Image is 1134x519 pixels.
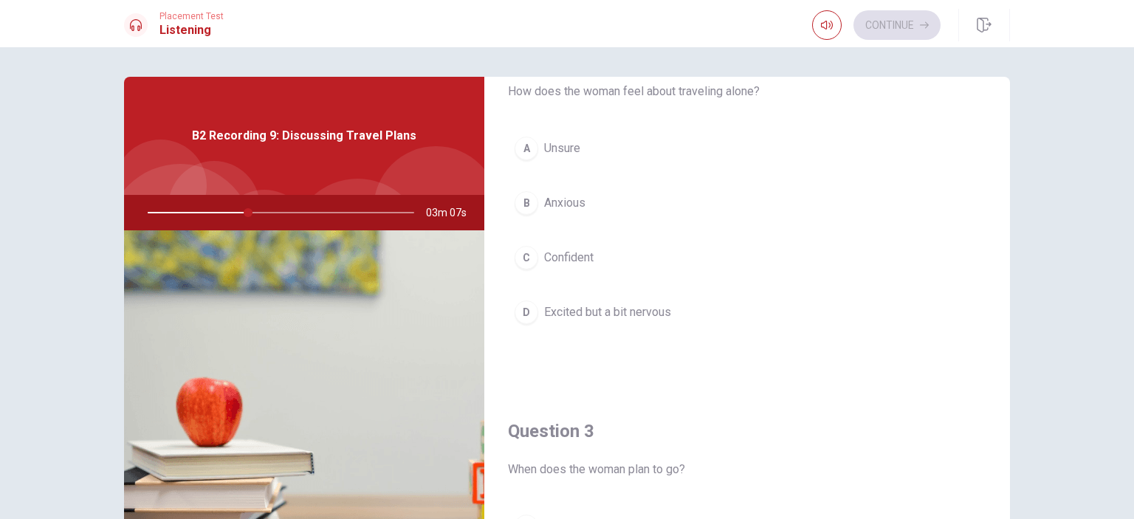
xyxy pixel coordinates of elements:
[508,294,986,331] button: DExcited but a bit nervous
[508,83,986,100] span: How does the woman feel about traveling alone?
[544,140,580,157] span: Unsure
[508,130,986,167] button: AUnsure
[515,137,538,160] div: A
[544,194,585,212] span: Anxious
[515,300,538,324] div: D
[159,21,224,39] h1: Listening
[515,191,538,215] div: B
[508,185,986,221] button: BAnxious
[508,461,986,478] span: When does the woman plan to go?
[426,195,478,230] span: 03m 07s
[544,303,671,321] span: Excited but a bit nervous
[544,249,594,267] span: Confident
[515,246,538,269] div: C
[508,239,986,276] button: CConfident
[192,127,416,145] span: B2 Recording 9: Discussing Travel Plans
[508,419,986,443] h4: Question 3
[159,11,224,21] span: Placement Test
